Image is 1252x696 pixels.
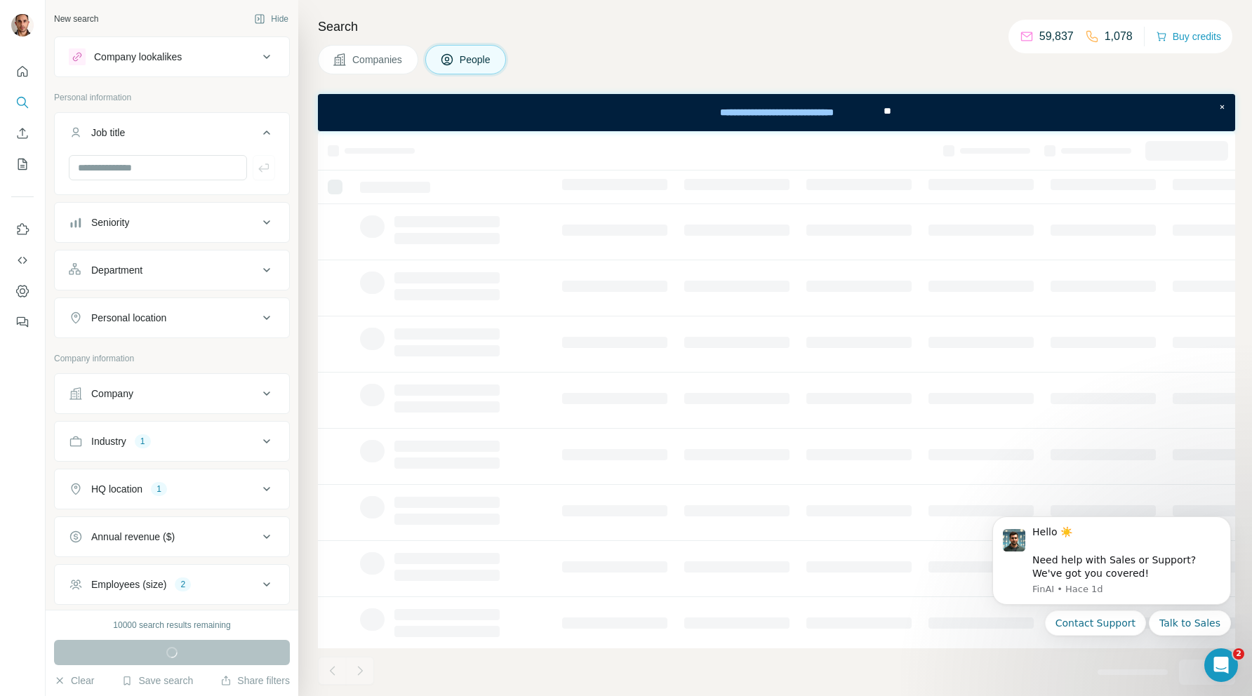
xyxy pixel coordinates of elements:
[91,311,166,325] div: Personal location
[1156,27,1221,46] button: Buy credits
[91,387,133,401] div: Company
[55,520,289,554] button: Annual revenue ($)
[91,434,126,448] div: Industry
[244,8,298,29] button: Hide
[113,619,230,631] div: 10000 search results remaining
[94,50,182,64] div: Company lookalikes
[55,472,289,506] button: HQ location1
[55,206,289,239] button: Seniority
[318,17,1235,36] h4: Search
[91,577,166,591] div: Employees (size)
[11,121,34,146] button: Enrich CSV
[91,126,125,140] div: Job title
[55,568,289,601] button: Employees (size)2
[54,13,98,25] div: New search
[55,253,289,287] button: Department
[175,578,191,591] div: 2
[1105,28,1133,45] p: 1,078
[91,530,175,544] div: Annual revenue ($)
[54,352,290,365] p: Company information
[55,424,289,458] button: Industry1
[11,152,34,177] button: My lists
[11,248,34,273] button: Use Surfe API
[135,435,151,448] div: 1
[11,217,34,242] button: Use Surfe on LinkedIn
[11,309,34,335] button: Feedback
[151,483,167,495] div: 1
[91,215,129,229] div: Seniority
[11,279,34,304] button: Dashboard
[352,53,404,67] span: Companies
[55,40,289,74] button: Company lookalikes
[1233,648,1244,660] span: 2
[11,14,34,36] img: Avatar
[318,94,1235,131] iframe: Banner
[54,674,94,688] button: Clear
[1204,648,1238,682] iframe: Intercom live chat
[220,674,290,688] button: Share filters
[91,263,142,277] div: Department
[55,377,289,410] button: Company
[1039,28,1074,45] p: 59,837
[91,482,142,496] div: HQ location
[11,59,34,84] button: Quick start
[54,91,290,104] p: Personal information
[55,301,289,335] button: Personal location
[460,53,492,67] span: People
[121,674,193,688] button: Save search
[55,116,289,155] button: Job title
[11,90,34,115] button: Search
[971,499,1252,689] iframe: Intercom notifications mensaje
